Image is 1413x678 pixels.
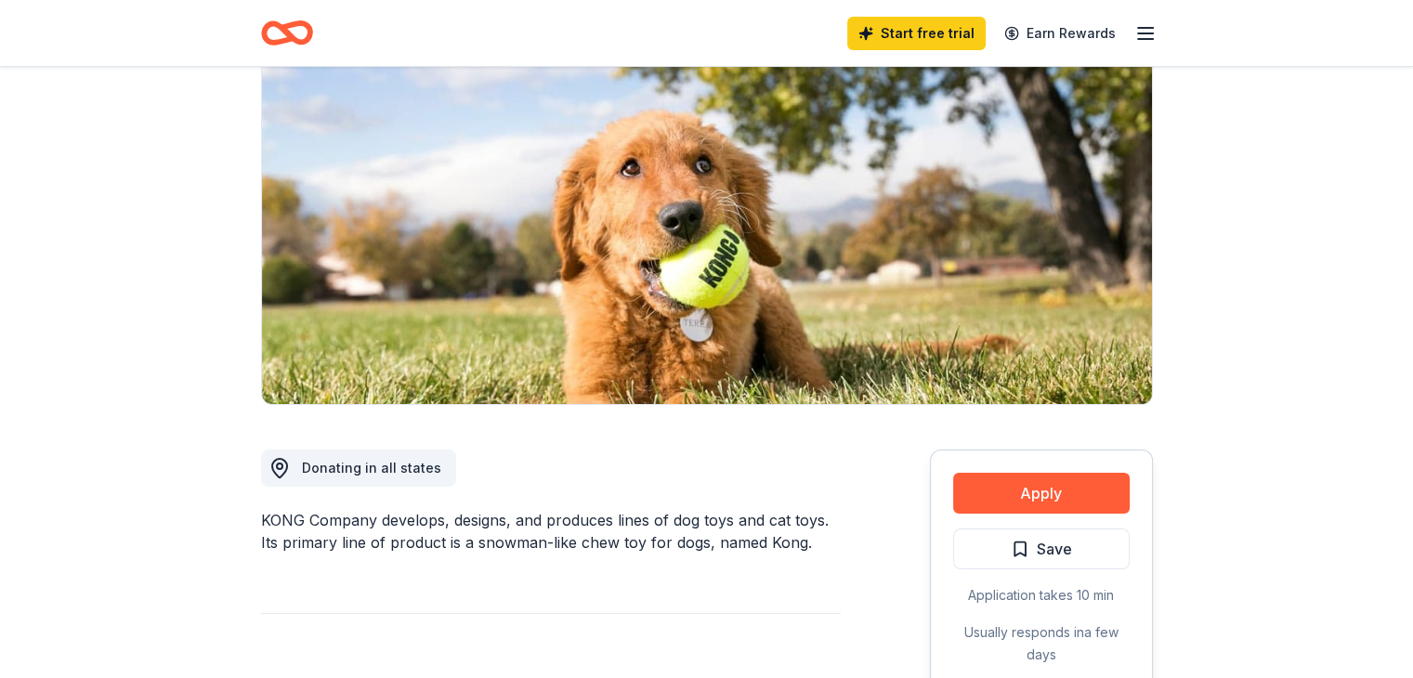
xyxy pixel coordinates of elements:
[993,17,1127,50] a: Earn Rewards
[953,473,1130,514] button: Apply
[1037,537,1072,561] span: Save
[847,17,986,50] a: Start free trial
[302,460,441,476] span: Donating in all states
[953,621,1130,666] div: Usually responds in a few days
[953,528,1130,569] button: Save
[262,49,1152,404] img: Image for KONG Company
[261,509,841,554] div: KONG Company develops, designs, and produces lines of dog toys and cat toys. Its primary line of ...
[261,11,313,55] a: Home
[953,584,1130,606] div: Application takes 10 min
